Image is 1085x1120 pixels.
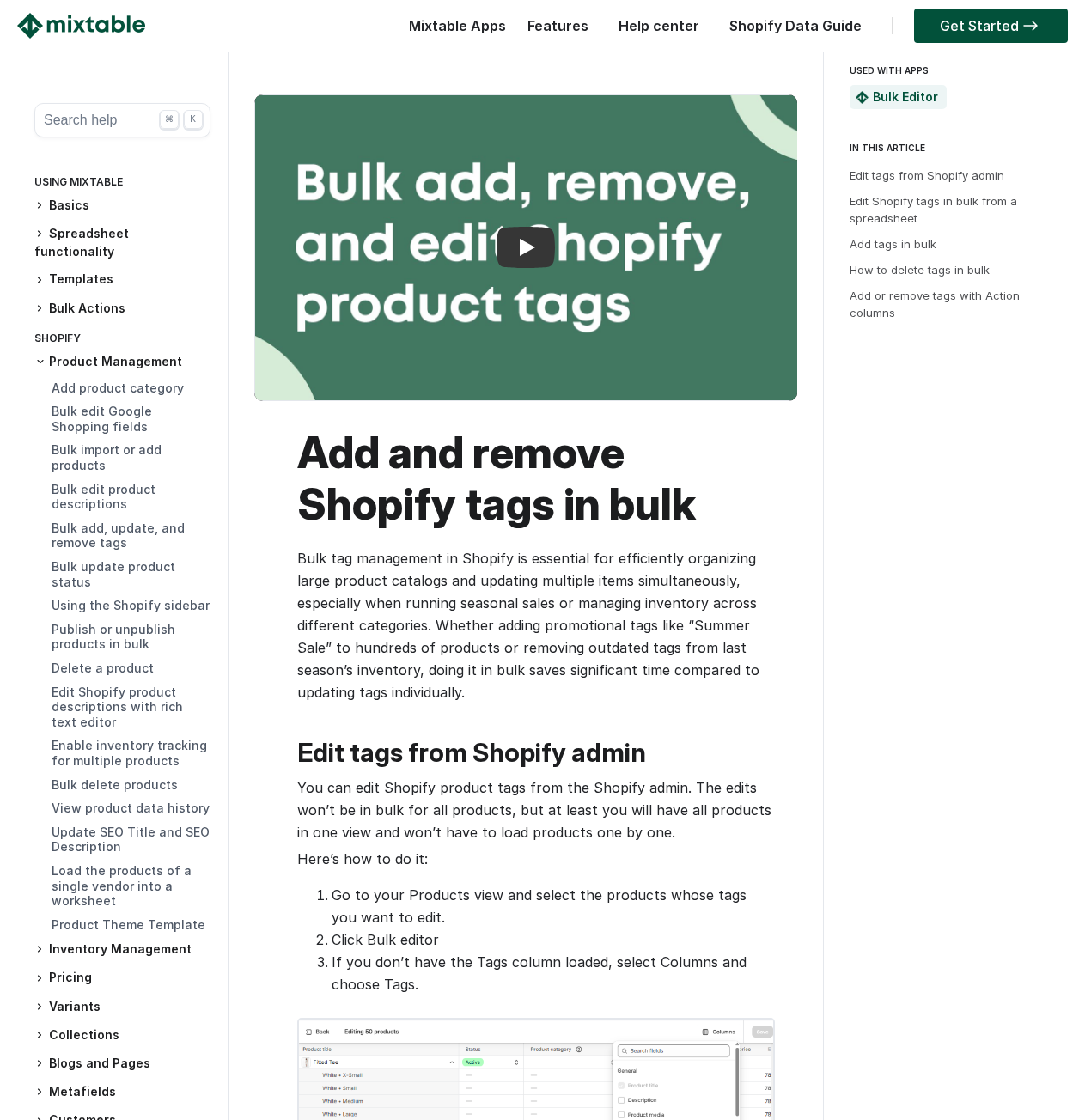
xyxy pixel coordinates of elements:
[34,1083,210,1101] h3: Metafields
[52,660,154,675] a: Delete a product
[17,13,145,39] img: Mixtable logo
[34,328,210,353] div: Shopify
[850,237,936,251] a: Add tags in bulk
[34,172,210,197] div: Using Mixtable
[914,9,1068,43] a: Get Started
[34,969,210,987] h3: Pricing
[34,225,210,260] h3: Spreadsheet functionality
[850,168,1004,182] a: Edit tags from Shopify admin
[297,848,772,870] p: Here’s how to do it:
[297,547,772,703] p: Bulk tag management in Shopify is essential for efficiently organizing large product catalogs and...
[52,800,210,815] a: View product data history
[34,353,210,370] h3: Product Management
[52,482,155,512] a: Bulk edit product descriptions
[850,60,1052,81] div: USED WITH APPS
[297,738,772,768] h2: Edit tags from Shopify admin
[52,380,184,395] a: Add product category
[34,300,210,318] h3: Bulk Actions
[297,776,772,843] p: You can edit Shopify product tags from the Shopify admin. The edits won’t be in bulk for all prod...
[52,622,175,652] a: Publish or unpublish products in bulk
[52,917,205,932] a: Product Theme Template
[52,442,162,472] a: Bulk import or add products
[34,103,210,137] button: Search help ⌘ K
[297,427,772,530] h1: Add and remove Shopify tags in bulk
[52,777,178,792] a: Bulk delete products
[850,140,1070,155] div: IN THIS ARTICLE
[34,998,210,1016] h3: Variants
[332,928,772,951] li: Click Bulk editor
[873,89,938,104] a: Bulk Editor
[721,17,870,34] a: Shopify Data Guide
[52,863,192,908] a: Load the products of a single vendor into a worksheet
[400,13,506,47] div: Mixtable Apps
[160,110,179,129] div: ⌘
[610,17,708,34] a: Help center
[850,289,1020,320] a: Add or remove tags with Action columns
[52,559,175,589] a: Bulk update product status
[332,884,772,928] li: Go to your Products view and select the products whose tags you want to edit.
[34,940,210,959] h3: Inventory Management
[1019,21,1042,31] img: arrow-right.svg
[850,263,990,277] a: How to delete tags in bulk
[52,825,210,855] a: Update SEO Title and SEO Description
[52,598,210,612] a: Using the Shopify sidebar
[52,520,185,551] a: Bulk add, update, and remove tags
[34,271,210,289] h3: Templates
[52,404,152,434] a: Bulk edit Google Shopping fields
[34,1055,210,1073] h3: Blogs and Pages
[34,197,210,215] h3: Basics
[850,194,1017,225] a: Edit Shopify tags in bulk from a spreadsheet
[52,738,207,768] a: Enable inventory tracking for multiple products
[184,110,203,129] div: K
[332,951,772,995] li: If you don’t have the Tags column loaded, select Columns and choose Tags.
[34,1026,210,1044] h3: Collections
[856,91,869,104] img: Mixtable Spreadsheet Bulk Editor App
[52,685,183,729] a: Edit Shopify product descriptions with rich text editor
[519,17,597,34] a: Features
